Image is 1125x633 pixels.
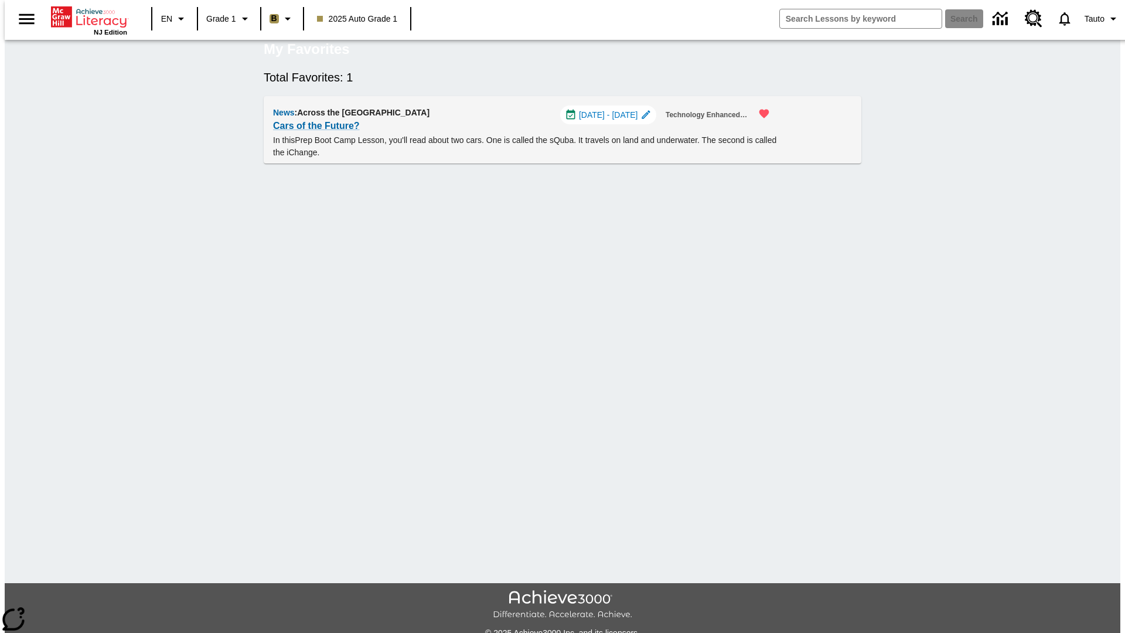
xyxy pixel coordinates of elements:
[295,108,430,117] span: : Across the [GEOGRAPHIC_DATA]
[986,3,1018,35] a: Data Center
[317,13,398,25] span: 2025 Auto Grade 1
[161,13,172,25] span: EN
[264,68,861,87] h6: Total Favorites: 1
[1018,3,1049,35] a: Resource Center, Will open in new tab
[202,8,257,29] button: Grade: Grade 1, Select a grade
[51,4,127,36] div: Home
[271,11,277,26] span: B
[666,109,749,121] span: Technology Enhanced Item
[273,134,777,159] p: In this
[94,29,127,36] span: NJ Edition
[9,2,44,36] button: Open side menu
[780,9,942,28] input: search field
[264,40,350,59] h5: My Favorites
[206,13,236,25] span: Grade 1
[156,8,193,29] button: Language: EN, Select a language
[579,109,638,121] span: [DATE] - [DATE]
[51,5,127,29] a: Home
[273,118,360,134] a: Cars of the Future?
[265,8,299,29] button: Boost Class color is light brown. Change class color
[273,108,295,117] span: News
[273,135,776,157] testabrev: Prep Boot Camp Lesson, you'll read about two cars. One is called the sQuba. It travels on land an...
[1080,8,1125,29] button: Profile/Settings
[661,105,754,125] button: Technology Enhanced Item
[751,101,777,127] button: Remove from Favorites
[560,105,656,124] div: Jul 01 - Aug 01 Choose Dates
[1085,13,1104,25] span: Tauto
[493,590,632,620] img: Achieve3000 Differentiate Accelerate Achieve
[1049,4,1080,34] a: Notifications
